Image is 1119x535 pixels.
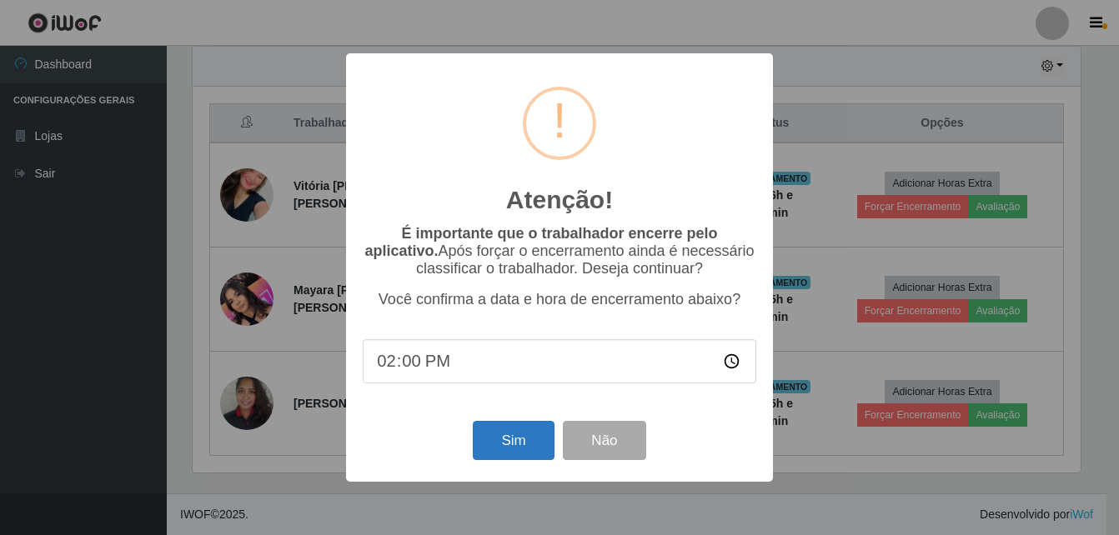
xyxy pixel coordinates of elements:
[506,185,613,215] h2: Atenção!
[363,225,756,277] p: Após forçar o encerramento ainda é necessário classificar o trabalhador. Deseja continuar?
[473,421,554,460] button: Sim
[364,225,717,259] b: É importante que o trabalhador encerre pelo aplicativo.
[363,291,756,308] p: Você confirma a data e hora de encerramento abaixo?
[563,421,645,460] button: Não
